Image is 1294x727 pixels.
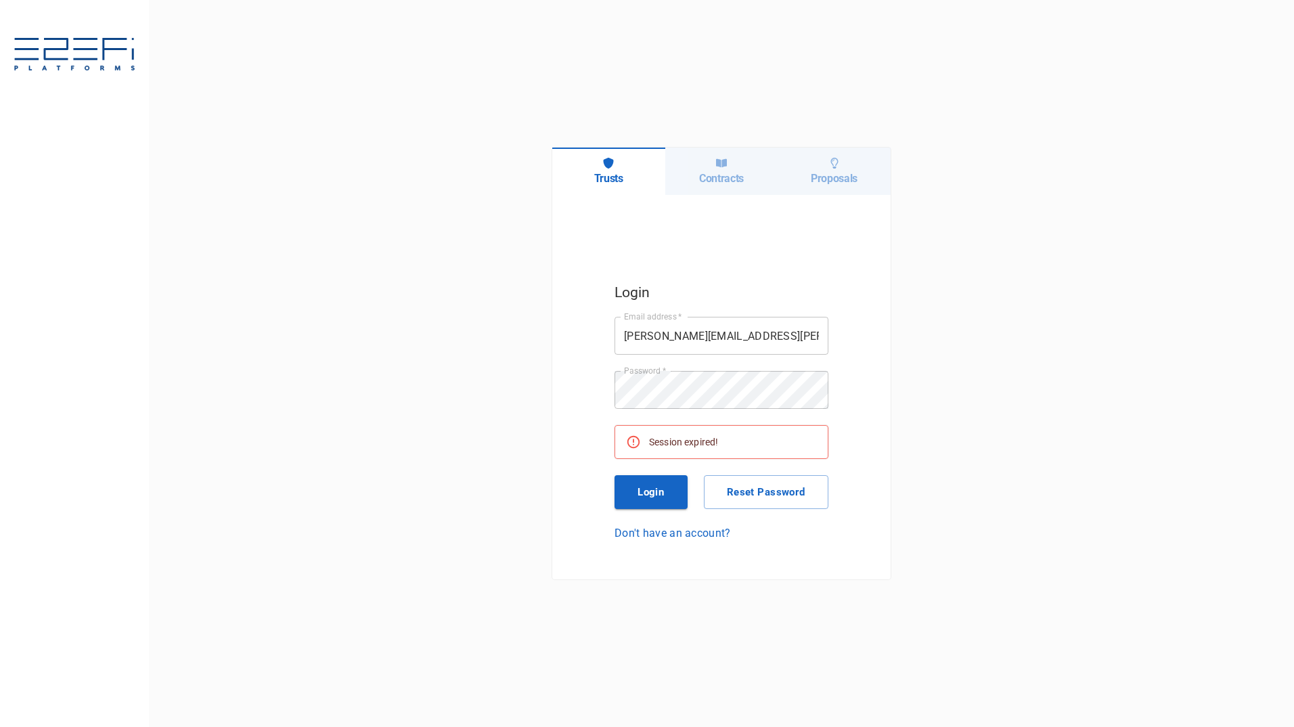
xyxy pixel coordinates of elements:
[615,281,828,304] h5: Login
[624,365,666,376] label: Password
[615,475,688,509] button: Login
[594,172,623,185] h6: Trusts
[699,172,744,185] h6: Contracts
[704,475,828,509] button: Reset Password
[624,311,682,322] label: Email address
[649,430,718,454] div: Session expired!
[811,172,857,185] h6: Proposals
[14,38,135,73] img: E2EFiPLATFORMS-7f06cbf9.svg
[615,525,828,541] a: Don't have an account?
